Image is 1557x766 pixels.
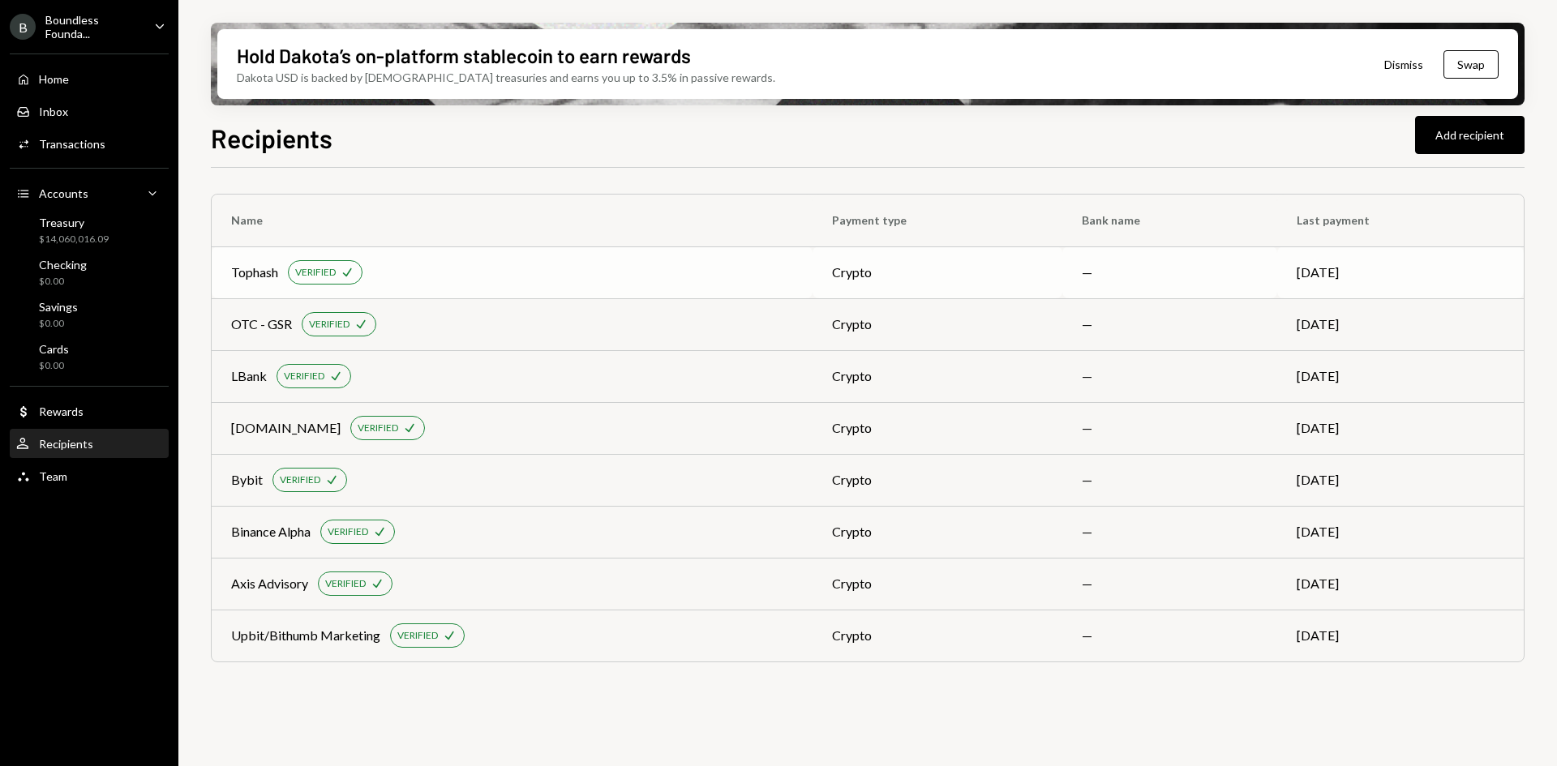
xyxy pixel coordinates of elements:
[39,342,69,356] div: Cards
[1443,50,1499,79] button: Swap
[39,300,78,314] div: Savings
[284,370,324,383] div: VERIFIED
[10,253,169,292] a: Checking$0.00
[39,469,67,483] div: Team
[1062,558,1277,610] td: —
[231,470,263,490] div: Bybit
[832,263,1044,282] div: crypto
[309,318,350,332] div: VERIFIED
[39,437,93,451] div: Recipients
[358,422,398,435] div: VERIFIED
[39,404,84,418] div: Rewards
[1277,402,1524,454] td: [DATE]
[39,275,87,289] div: $0.00
[1277,610,1524,661] td: [DATE]
[1062,454,1277,506] td: —
[1062,246,1277,298] td: —
[10,295,169,334] a: Savings$0.00
[832,626,1044,645] div: crypto
[39,186,88,200] div: Accounts
[813,195,1063,246] th: Payment type
[1415,116,1525,154] button: Add recipient
[1364,45,1443,83] button: Dismiss
[397,629,438,643] div: VERIFIED
[231,263,278,282] div: Tophash
[231,366,267,386] div: LBank
[1062,298,1277,350] td: —
[10,96,169,126] a: Inbox
[10,14,36,40] div: B
[39,105,68,118] div: Inbox
[1277,195,1524,246] th: Last payment
[1062,195,1277,246] th: Bank name
[832,470,1044,490] div: crypto
[10,337,169,376] a: Cards$0.00
[212,195,813,246] th: Name
[211,122,332,154] h1: Recipients
[1062,610,1277,661] td: —
[10,461,169,490] a: Team
[10,129,169,158] a: Transactions
[10,64,169,93] a: Home
[328,525,368,539] div: VERIFIED
[231,522,311,541] div: Binance Alpha
[39,258,87,272] div: Checking
[10,211,169,250] a: Treasury$14,060,016.09
[1062,350,1277,402] td: —
[1062,402,1277,454] td: —
[237,42,691,69] div: Hold Dakota’s on-platform stablecoin to earn rewards
[45,13,141,41] div: Boundless Founda...
[1277,298,1524,350] td: [DATE]
[832,574,1044,593] div: crypto
[231,418,341,438] div: [DOMAIN_NAME]
[1062,506,1277,558] td: —
[10,396,169,426] a: Rewards
[39,317,78,331] div: $0.00
[39,359,69,373] div: $0.00
[1277,246,1524,298] td: [DATE]
[1277,454,1524,506] td: [DATE]
[39,216,109,229] div: Treasury
[832,522,1044,541] div: crypto
[39,137,105,151] div: Transactions
[295,266,336,280] div: VERIFIED
[237,69,775,86] div: Dakota USD is backed by [DEMOGRAPHIC_DATA] treasuries and earns you up to 3.5% in passive rewards.
[280,473,320,487] div: VERIFIED
[1277,506,1524,558] td: [DATE]
[325,577,366,591] div: VERIFIED
[10,429,169,458] a: Recipients
[832,315,1044,334] div: crypto
[231,626,380,645] div: Upbit/Bithumb Marketing
[1277,350,1524,402] td: [DATE]
[832,366,1044,386] div: crypto
[231,574,308,593] div: Axis Advisory
[39,233,109,246] div: $14,060,016.09
[832,418,1044,438] div: crypto
[231,315,292,334] div: OTC - GSR
[1277,558,1524,610] td: [DATE]
[10,178,169,208] a: Accounts
[39,72,69,86] div: Home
